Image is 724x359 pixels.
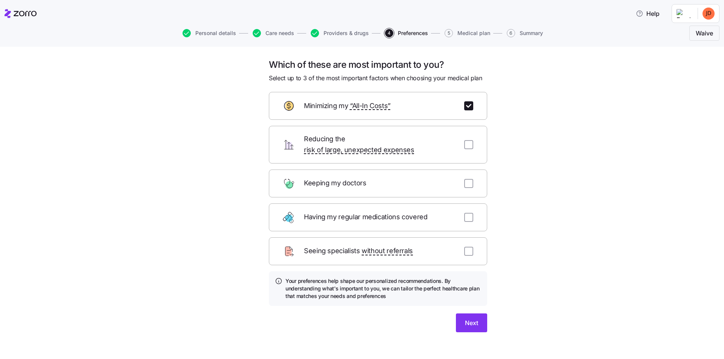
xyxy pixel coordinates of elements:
[183,29,236,37] button: Personal details
[304,134,455,156] span: Reducing the
[456,313,487,332] button: Next
[445,29,490,37] button: 5Medical plan
[507,29,543,37] button: 6Summary
[676,9,692,18] img: Employer logo
[636,9,660,18] span: Help
[253,29,294,37] button: Care needs
[181,29,236,37] a: Personal details
[362,246,413,257] span: without referrals
[507,29,515,37] span: 6
[398,31,428,36] span: Preferences
[520,31,543,36] span: Summary
[304,212,429,223] span: Having my regular medications covered
[465,318,478,327] span: Next
[385,29,428,37] button: 4Preferences
[383,29,428,37] a: 4Preferences
[630,6,666,21] button: Help
[269,59,487,70] h1: Which of these are most important to you?
[457,31,490,36] span: Medical plan
[269,73,482,83] span: Select up to 3 of the most important factors when choosing your medical plan
[696,29,713,38] span: Waive
[304,246,413,257] span: Seeing specialists
[350,101,391,112] span: “All-In Costs”
[324,31,369,36] span: Providers & drugs
[304,178,368,189] span: Keeping my doctors
[689,26,719,41] button: Waive
[385,29,393,37] span: 4
[304,145,414,156] span: risk of large, unexpected expenses
[703,8,715,20] img: 32d88751ac2ee25a5b2757c791d4fa24
[251,29,294,37] a: Care needs
[304,101,391,112] span: Minimizing my
[445,29,453,37] span: 5
[285,277,481,300] h4: Your preferences help shape our personalized recommendations. By understanding what's important t...
[311,29,369,37] button: Providers & drugs
[265,31,294,36] span: Care needs
[309,29,369,37] a: Providers & drugs
[195,31,236,36] span: Personal details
